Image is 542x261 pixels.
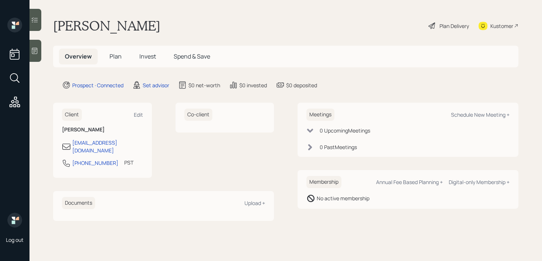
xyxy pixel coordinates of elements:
div: 0 Upcoming Meeting s [320,127,370,134]
span: Invest [139,52,156,60]
div: Kustomer [490,22,513,30]
span: Spend & Save [174,52,210,60]
div: Edit [134,111,143,118]
div: 0 Past Meeting s [320,143,357,151]
div: PST [124,159,133,166]
h6: Meetings [306,109,334,121]
div: [PHONE_NUMBER] [72,159,118,167]
div: Upload + [244,200,265,207]
h6: [PERSON_NAME] [62,127,143,133]
span: Overview [65,52,92,60]
div: Log out [6,236,24,243]
div: Set advisor [143,81,169,89]
div: $0 invested [239,81,267,89]
h6: Co-client [184,109,212,121]
h1: [PERSON_NAME] [53,18,160,34]
div: No active membership [317,194,369,202]
h6: Membership [306,176,341,188]
span: Plan [110,52,122,60]
h6: Client [62,109,82,121]
img: retirable_logo.png [7,213,22,228]
div: $0 deposited [286,81,317,89]
div: Plan Delivery [439,22,469,30]
div: Annual Fee Based Planning + [376,179,443,186]
div: [EMAIL_ADDRESS][DOMAIN_NAME] [72,139,143,154]
div: Schedule New Meeting + [451,111,510,118]
h6: Documents [62,197,95,209]
div: Digital-only Membership + [449,179,510,186]
div: $0 net-worth [188,81,220,89]
div: Prospect · Connected [72,81,124,89]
